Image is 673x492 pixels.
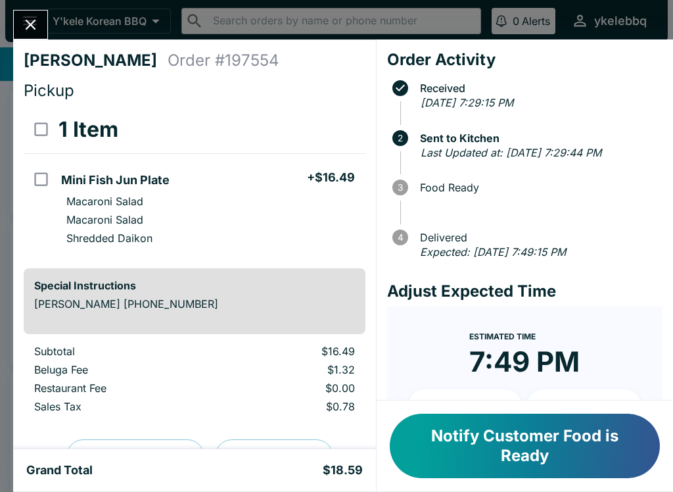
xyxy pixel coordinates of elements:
text: 2 [398,133,403,143]
button: Preview Receipt [66,439,204,474]
text: 3 [398,182,403,193]
p: Sales Tax [34,400,208,413]
button: Close [14,11,47,39]
em: Expected: [DATE] 7:49:15 PM [420,245,566,258]
h4: [PERSON_NAME] [24,51,168,70]
p: Shredded Daikon [66,232,152,245]
button: + 10 [408,389,522,422]
em: [DATE] 7:29:15 PM [421,96,513,109]
button: + 20 [527,389,641,422]
p: $16.49 [229,345,354,358]
span: Delivered [413,232,662,243]
p: Macaroni Salad [66,213,143,226]
table: orders table [24,345,365,418]
span: Estimated Time [469,332,536,341]
h3: 1 Item [58,116,118,143]
h5: $18.59 [323,462,363,478]
text: 4 [397,232,403,243]
p: Macaroni Salad [66,195,143,208]
span: Received [413,82,662,94]
span: Pickup [24,81,74,100]
time: 7:49 PM [469,345,580,379]
em: Last Updated at: [DATE] 7:29:44 PM [421,146,601,159]
span: Food Ready [413,182,662,193]
h5: Grand Total [26,462,93,478]
p: Restaurant Fee [34,381,208,395]
table: orders table [24,106,365,258]
p: $1.32 [229,363,354,376]
button: Notify Customer Food is Ready [390,414,660,478]
h5: + $16.49 [307,170,355,185]
p: Subtotal [34,345,208,358]
p: $0.00 [229,381,354,395]
h6: Special Instructions [34,279,355,292]
h4: Order # 197554 [168,51,279,70]
p: $0.78 [229,400,354,413]
h5: Mini Fish Jun Plate [61,172,170,188]
p: [PERSON_NAME] [PHONE_NUMBER] [34,297,355,310]
p: Beluga Fee [34,363,208,376]
button: Print Receipt [215,439,333,474]
span: Sent to Kitchen [413,132,662,144]
h4: Order Activity [387,50,662,70]
h4: Adjust Expected Time [387,282,662,301]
